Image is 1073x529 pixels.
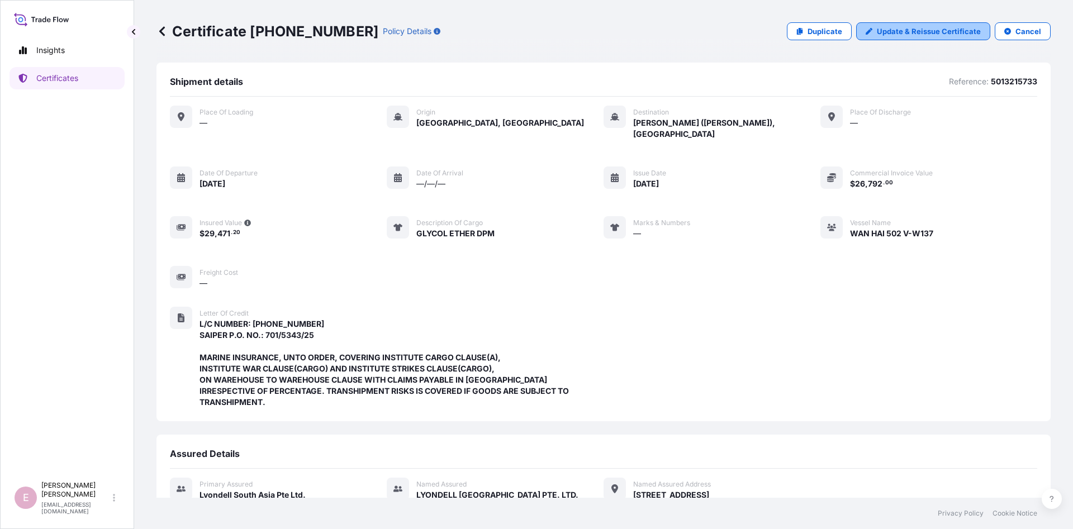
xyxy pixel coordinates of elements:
p: Duplicate [808,26,842,37]
span: —/—/— [416,178,445,189]
span: E [23,492,29,503]
span: Issue Date [633,169,666,178]
p: Cancel [1015,26,1041,37]
span: Named Assured Address [633,480,711,489]
span: 20 [233,231,240,235]
a: Duplicate [787,22,852,40]
span: Date of arrival [416,169,463,178]
button: Cancel [995,22,1051,40]
span: Primary assured [200,480,253,489]
span: , [865,180,868,188]
span: 26 [855,180,865,188]
span: $ [850,180,855,188]
span: Named Assured [416,480,467,489]
span: Description of cargo [416,218,483,227]
span: 471 [217,230,230,237]
span: [STREET_ADDRESS] [633,489,709,501]
span: Destination [633,108,669,117]
span: L/C NUMBER: [PHONE_NUMBER] SAIPER P.O. NO.: 701/5343/25 MARINE INSURANCE, UNTO ORDER, COVERING IN... [200,318,604,408]
a: Cookie Notice [993,509,1037,518]
span: GLYCOL ETHER DPM [416,228,495,239]
p: 5013215733 [991,76,1037,87]
span: — [200,278,207,289]
span: 792 [868,180,882,188]
span: — [850,117,858,128]
p: Update & Reissue Certificate [877,26,981,37]
span: Place of Loading [200,108,253,117]
p: [EMAIL_ADDRESS][DOMAIN_NAME] [41,501,111,514]
a: Privacy Policy [938,509,984,518]
a: Certificates [10,67,125,89]
span: Assured Details [170,448,240,459]
p: Certificate [PHONE_NUMBER] [156,22,378,40]
p: [PERSON_NAME] [PERSON_NAME] [41,481,111,499]
span: $ [200,230,205,237]
span: Shipment details [170,76,243,87]
span: Commercial Invoice Value [850,169,933,178]
span: . [231,231,232,235]
span: Place of discharge [850,108,911,117]
span: Vessel Name [850,218,891,227]
span: Letter of Credit [200,309,249,318]
span: Origin [416,108,435,117]
p: Policy Details [383,26,431,37]
span: WAN HAI 502 V-W137 [850,228,933,239]
span: Insured Value [200,218,242,227]
span: [DATE] [200,178,225,189]
span: 29 [205,230,215,237]
p: Reference: [949,76,989,87]
span: Date of departure [200,169,258,178]
a: Insights [10,39,125,61]
p: Insights [36,45,65,56]
span: [DATE] [633,178,659,189]
span: LYONDELL [GEOGRAPHIC_DATA] PTE. LTD. [416,489,578,501]
span: . [883,181,885,185]
span: Freight Cost [200,268,238,277]
span: — [200,117,207,128]
span: — [633,228,641,239]
p: Certificates [36,73,78,84]
span: [PERSON_NAME] ([PERSON_NAME]), [GEOGRAPHIC_DATA] [633,117,820,140]
a: Update & Reissue Certificate [856,22,990,40]
span: Marks & Numbers [633,218,690,227]
span: 00 [885,181,893,185]
span: Lyondell South Asia Pte Ltd. [200,489,306,501]
span: [GEOGRAPHIC_DATA], [GEOGRAPHIC_DATA] [416,117,584,128]
span: , [215,230,217,237]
